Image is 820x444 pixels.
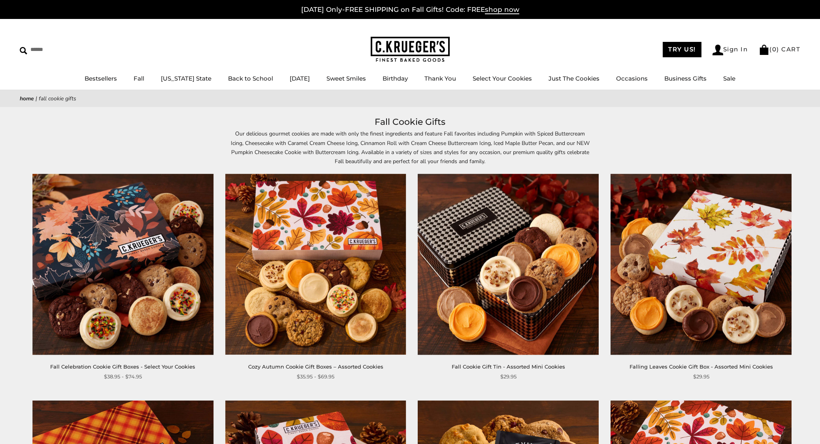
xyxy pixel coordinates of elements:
a: Fall Celebration Cookie Gift Boxes - Select Your Cookies [50,363,195,370]
a: Fall [134,75,144,82]
a: Bestsellers [85,75,117,82]
a: Sweet Smiles [326,75,366,82]
a: Just The Cookies [549,75,599,82]
a: Fall Cookie Gift Tin - Assorted Mini Cookies [452,363,565,370]
a: [US_STATE] State [161,75,211,82]
nav: breadcrumbs [20,94,800,103]
a: TRY US! [663,42,701,57]
img: Falling Leaves Cookie Gift Box - Assorted Mini Cookies [611,174,792,355]
span: $35.95 - $69.95 [297,373,334,381]
span: Fall Cookie Gifts [39,95,76,102]
a: [DATE] Only-FREE SHIPPING on Fall Gifts! Code: FREEshop now [301,6,519,14]
span: | [36,95,37,102]
img: Cozy Autumn Cookie Gift Boxes – Assorted Cookies [225,174,406,355]
a: Business Gifts [664,75,707,82]
span: shop now [485,6,519,14]
a: Occasions [616,75,648,82]
a: Home [20,95,34,102]
img: C.KRUEGER'S [371,37,450,62]
span: 0 [772,45,777,53]
a: Sign In [713,45,748,55]
a: (0) CART [759,45,800,53]
input: Search [20,43,114,56]
h1: Fall Cookie Gifts [32,115,788,129]
span: $29.95 [500,373,517,381]
span: Our delicious gourmet cookies are made with only the finest ingredients and feature Fall favorite... [231,130,590,165]
img: Account [713,45,723,55]
a: Back to School [228,75,273,82]
span: $38.95 - $74.95 [104,373,142,381]
img: Search [20,47,27,55]
a: Sale [723,75,735,82]
a: Cozy Autumn Cookie Gift Boxes – Assorted Cookies [248,363,383,370]
a: [DATE] [290,75,310,82]
img: Fall Celebration Cookie Gift Boxes - Select Your Cookies [32,174,213,355]
span: $29.95 [693,373,709,381]
a: Select Your Cookies [473,75,532,82]
a: Thank You [424,75,456,82]
img: Bag [759,45,769,55]
a: Birthday [383,75,408,82]
img: Fall Cookie Gift Tin - Assorted Mini Cookies [418,174,599,355]
a: Falling Leaves Cookie Gift Box - Assorted Mini Cookies [630,363,773,370]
